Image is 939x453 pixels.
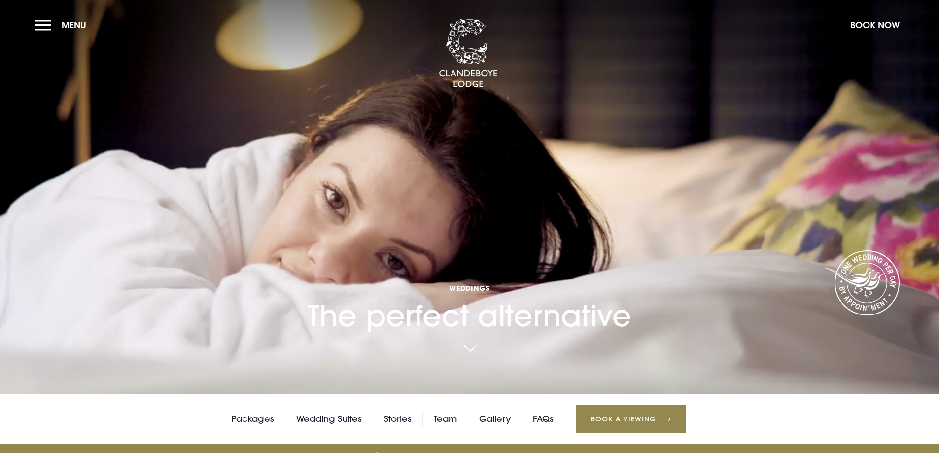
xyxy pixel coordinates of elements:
a: Wedding Suites [296,412,362,426]
img: Clandeboye Lodge [439,19,498,88]
a: Packages [231,412,274,426]
span: Menu [62,19,86,31]
a: FAQs [533,412,554,426]
button: Book Now [845,14,904,35]
span: Weddings [308,283,631,293]
a: Book a Viewing [576,405,686,433]
a: Team [434,412,457,426]
a: Gallery [479,412,511,426]
a: Stories [384,412,412,426]
h1: The perfect alternative [308,228,631,333]
button: Menu [35,14,91,35]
